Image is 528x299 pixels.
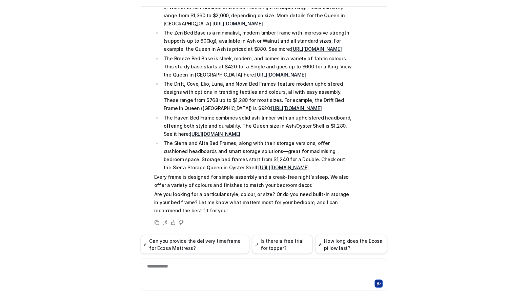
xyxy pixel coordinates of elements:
[154,173,352,189] p: Every frame is designed for simple assembly and a creak-free night’s sleep. We also offer a varie...
[316,235,387,254] button: How long does the Ecosa pillow last?
[271,105,322,111] a: [URL][DOMAIN_NAME]
[259,165,309,170] a: [URL][DOMAIN_NAME]
[141,235,249,254] button: Can you provide the delivery timeframe for Ecosa Mattress?
[291,46,342,52] a: [URL][DOMAIN_NAME]
[190,131,241,137] a: [URL][DOMAIN_NAME]
[164,29,352,53] p: The Zen Bed Base is a minimalist, modern timber frame with impressive strength (supports up to 60...
[164,55,352,79] p: The Breeze Bed Base is sleek, modern, and comes in a variety of fabric colours. This sturdy base ...
[164,80,352,112] p: The Drift, Cove, Elio, Luna, and Nova Bed Frames feature modern upholstered designs with options ...
[164,114,352,138] p: The Haven Bed Frame combines solid ash timber with an upholstered headboard, offering both style ...
[212,21,263,26] a: [URL][DOMAIN_NAME]
[256,72,306,78] a: [URL][DOMAIN_NAME]
[164,139,352,172] p: The Sierra and Alta Bed Frames, along with their storage versions, offer cushioned headboards and...
[154,190,352,215] p: Are you looking for a particular style, colour, or size? Or do you need built-in storage in your ...
[252,235,313,254] button: Is there a free trial for topper?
